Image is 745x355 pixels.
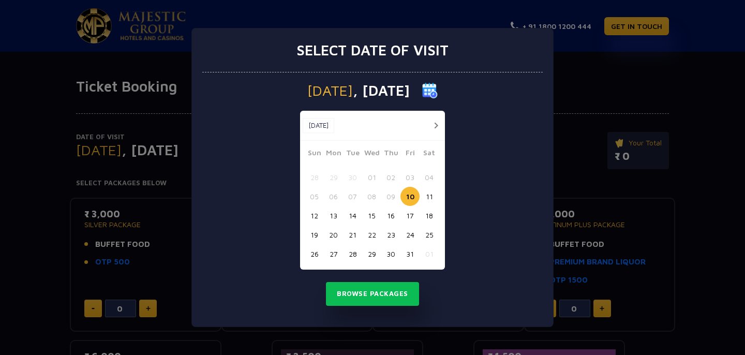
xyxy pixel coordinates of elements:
[305,168,324,187] button: 28
[305,206,324,225] button: 12
[362,147,381,161] span: Wed
[381,168,400,187] button: 02
[400,187,420,206] button: 10
[343,225,362,244] button: 21
[307,83,353,98] span: [DATE]
[324,147,343,161] span: Mon
[362,187,381,206] button: 08
[362,225,381,244] button: 22
[305,147,324,161] span: Sun
[420,187,439,206] button: 11
[381,206,400,225] button: 16
[303,118,334,134] button: [DATE]
[343,147,362,161] span: Tue
[343,244,362,263] button: 28
[381,225,400,244] button: 23
[362,244,381,263] button: 29
[324,168,343,187] button: 29
[420,206,439,225] button: 18
[305,225,324,244] button: 19
[420,168,439,187] button: 04
[400,206,420,225] button: 17
[343,206,362,225] button: 14
[400,168,420,187] button: 03
[400,225,420,244] button: 24
[324,206,343,225] button: 13
[305,187,324,206] button: 05
[296,41,449,59] h3: Select date of visit
[324,187,343,206] button: 06
[422,83,438,98] img: calender icon
[305,244,324,263] button: 26
[343,168,362,187] button: 30
[381,147,400,161] span: Thu
[324,225,343,244] button: 20
[381,244,400,263] button: 30
[362,168,381,187] button: 01
[326,282,419,306] button: Browse Packages
[400,147,420,161] span: Fri
[381,187,400,206] button: 09
[324,244,343,263] button: 27
[353,83,410,98] span: , [DATE]
[400,244,420,263] button: 31
[362,206,381,225] button: 15
[420,147,439,161] span: Sat
[343,187,362,206] button: 07
[420,225,439,244] button: 25
[420,244,439,263] button: 01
